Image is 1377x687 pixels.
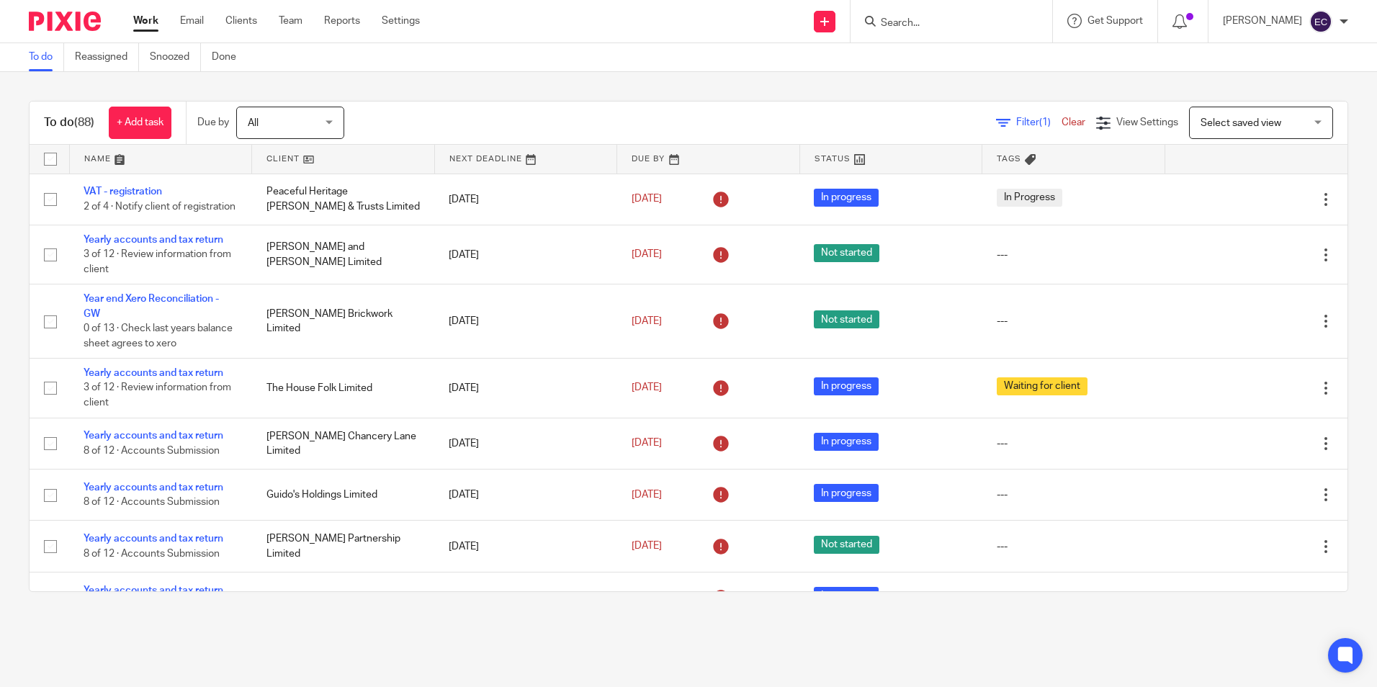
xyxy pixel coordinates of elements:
div: --- [997,314,1151,328]
p: Due by [197,115,229,130]
span: [DATE] [632,194,662,205]
span: 3 of 12 · Review information from client [84,383,231,408]
a: Yearly accounts and tax return [84,534,223,544]
td: [PERSON_NAME] Partnership Limited [252,521,435,572]
div: --- [997,488,1151,502]
td: [DATE] [434,418,617,469]
span: In progress [814,484,879,502]
div: --- [997,248,1151,262]
span: In progress [814,189,879,207]
div: --- [997,591,1151,605]
span: 8 of 12 · Accounts Submission [84,549,220,559]
span: Select saved view [1201,118,1281,128]
span: Not started [814,310,879,328]
td: [DATE] [434,470,617,521]
a: Work [133,14,158,28]
td: [PERSON_NAME] and [PERSON_NAME] Limited [252,225,435,284]
td: [PERSON_NAME] Brickwork Limited [252,284,435,359]
a: Yearly accounts and tax return [84,482,223,493]
span: In progress [814,433,879,451]
a: Year end Xero Reconciliation - GW [84,294,219,318]
td: The House Folk Limited [252,359,435,418]
span: View Settings [1116,117,1178,127]
div: --- [997,436,1151,451]
td: [DATE] [434,572,617,623]
a: To do [29,43,64,71]
a: Clients [225,14,257,28]
td: [DATE] [434,521,617,572]
span: Filter [1016,117,1062,127]
a: Team [279,14,302,28]
p: [PERSON_NAME] [1223,14,1302,28]
a: Clear [1062,117,1085,127]
a: Snoozed [150,43,201,71]
span: Get Support [1087,16,1143,26]
a: Done [212,43,247,71]
span: In progress [814,377,879,395]
a: Yearly accounts and tax return [84,585,223,596]
span: In Progress [997,189,1062,207]
span: (1) [1039,117,1051,127]
td: [DATE] [434,359,617,418]
input: Search [879,17,1009,30]
span: Tags [997,155,1021,163]
span: [DATE] [632,249,662,259]
td: [DATE] [434,174,617,225]
a: Yearly accounts and tax return [84,235,223,245]
a: VAT - registration [84,187,162,197]
img: Pixie [29,12,101,31]
span: [DATE] [632,490,662,500]
span: In progress [814,587,879,605]
td: Peaceful Heritage [PERSON_NAME] & Trusts Limited [252,174,435,225]
a: Reports [324,14,360,28]
span: Waiting for client [997,377,1087,395]
td: [PERSON_NAME] Chancery Lane Limited [252,418,435,469]
span: 8 of 12 · Accounts Submission [84,497,220,507]
a: + Add task [109,107,171,139]
td: Guido's Holdings Limited [252,470,435,521]
td: [DATE] [434,284,617,359]
span: [DATE] [632,542,662,552]
span: Not started [814,244,879,262]
a: Settings [382,14,420,28]
td: [DATE] [434,225,617,284]
span: [DATE] [632,439,662,449]
h1: To do [44,115,94,130]
span: 0 of 13 · Check last years balance sheet agrees to xero [84,323,233,349]
span: Not started [814,536,879,554]
a: Reassigned [75,43,139,71]
span: [DATE] [632,383,662,393]
span: 3 of 12 · Review information from client [84,250,231,275]
a: Yearly accounts and tax return [84,431,223,441]
span: 8 of 12 · Accounts Submission [84,446,220,456]
span: All [248,118,259,128]
span: [DATE] [632,316,662,326]
a: Email [180,14,204,28]
img: svg%3E [1309,10,1332,33]
a: Yearly accounts and tax return [84,368,223,378]
div: --- [997,539,1151,554]
span: (88) [74,117,94,128]
span: 2 of 4 · Notify client of registration [84,202,236,212]
td: [PERSON_NAME] Kingsway Ltd [252,572,435,623]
